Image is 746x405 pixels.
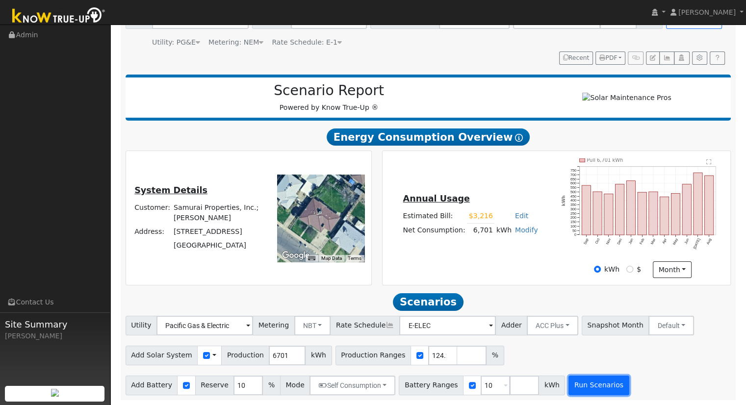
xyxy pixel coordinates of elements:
span: kWh [539,376,565,395]
span: kWh [305,346,332,365]
span: Scenarios [393,293,463,311]
td: [GEOGRAPHIC_DATA] [172,239,264,253]
a: Terms (opens in new tab) [348,255,361,261]
label: $ [637,264,641,275]
span: Energy Consumption Overview [327,128,530,146]
span: Mode [280,376,310,395]
td: Customer: [133,201,172,225]
i: Show Help [515,134,523,142]
button: Recent [559,51,593,65]
span: Alias: None [272,38,342,46]
rect: onclick="" [627,180,636,235]
rect: onclick="" [649,192,658,235]
text: 50 [572,228,576,233]
text:  [707,159,712,165]
h2: Scenario Report [135,82,522,99]
text: kWh [562,195,566,206]
span: Metering [253,316,295,335]
span: Snapshot Month [582,316,649,335]
text: 600 [570,181,576,185]
span: Site Summary [5,318,105,331]
div: Metering: NEM [208,37,263,48]
rect: onclick="" [694,173,703,235]
span: % [262,376,280,395]
rect: onclick="" [705,176,714,235]
button: Keyboard shortcuts [308,255,315,262]
button: Settings [692,51,707,65]
text: Oct [594,238,601,245]
span: Rate Schedule [330,316,400,335]
button: Run Scenarios [568,376,629,395]
a: Open this area in Google Maps (opens a new window) [280,249,312,262]
text: Mar [650,237,657,245]
rect: onclick="" [582,185,591,235]
text: 450 [570,194,576,198]
img: Know True-Up [7,5,110,27]
text: 400 [570,198,576,202]
text: 550 [570,185,576,190]
text: Dec [617,237,623,245]
div: Utility: PG&E [152,37,200,48]
span: [PERSON_NAME] [678,8,736,16]
td: Samurai Properties, Inc.; [PERSON_NAME] [172,201,264,225]
td: $3,216 [467,209,494,224]
button: PDF [595,51,625,65]
button: Login As [674,51,689,65]
td: 6,701 [467,223,494,237]
td: Estimated Bill: [401,209,467,224]
img: retrieve [51,389,59,397]
button: Self Consumption [309,376,395,395]
span: Add Battery [126,376,178,395]
text: 650 [570,177,576,181]
text: 250 [570,211,576,215]
text: Jun [684,238,690,245]
span: Reserve [195,376,234,395]
td: [STREET_ADDRESS] [172,225,264,239]
button: month [653,261,692,278]
span: Utility [126,316,157,335]
span: Adder [495,316,527,335]
input: Select a Rate Schedule [399,316,496,335]
text: Sep [583,238,590,246]
button: ACC Plus [527,316,578,335]
div: [PERSON_NAME] [5,331,105,341]
text: 0 [574,232,576,237]
rect: onclick="" [683,184,692,235]
input: kWh [594,266,601,273]
rect: onclick="" [593,192,602,235]
rect: onclick="" [604,194,613,235]
text: Pull 6,701 kWh [587,157,623,163]
text: 350 [570,202,576,207]
td: Address: [133,225,172,239]
text: Feb [639,238,645,245]
text: 750 [570,168,576,173]
span: Production [221,346,269,365]
rect: onclick="" [638,192,647,235]
button: Edit User [646,51,660,65]
u: Annual Usage [403,194,469,203]
text: May [672,237,679,246]
text: 200 [570,215,576,220]
a: Edit [515,212,528,220]
span: Add Solar System [126,346,198,365]
text: Jan [628,238,634,245]
text: Apr [662,237,668,245]
span: PDF [599,54,617,61]
td: Net Consumption: [401,223,467,237]
rect: onclick="" [660,197,669,235]
span: Production Ranges [335,346,411,365]
text: 700 [570,172,576,177]
text: [DATE] [693,238,702,250]
rect: onclick="" [616,184,624,235]
text: 150 [570,220,576,224]
text: Nov [605,237,612,245]
input: $ [626,266,633,273]
a: Modify [515,226,538,234]
text: 100 [570,224,576,228]
img: Solar Maintenance Pros [582,93,671,103]
label: kWh [604,264,619,275]
u: System Details [134,185,207,195]
button: Map Data [321,255,342,262]
button: Default [648,316,694,335]
rect: onclick="" [671,193,680,235]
